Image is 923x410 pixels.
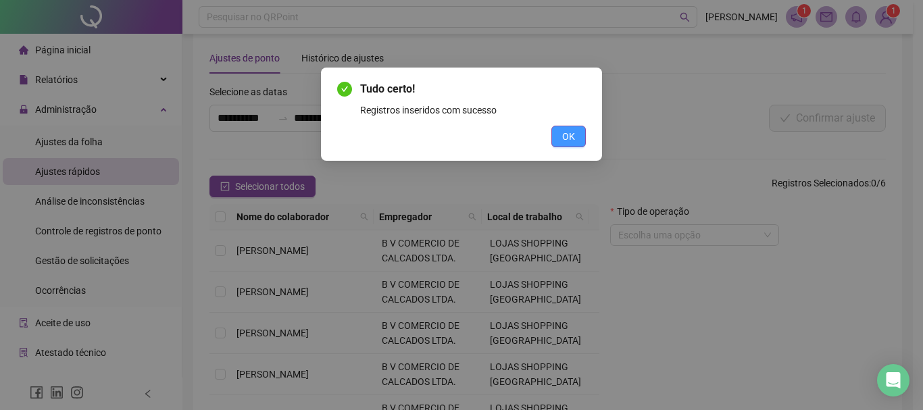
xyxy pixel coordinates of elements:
[551,126,586,147] button: OK
[360,103,586,118] div: Registros inseridos com sucesso
[562,129,575,144] span: OK
[337,82,352,97] span: check-circle
[877,364,909,396] div: Open Intercom Messenger
[360,81,586,97] span: Tudo certo!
